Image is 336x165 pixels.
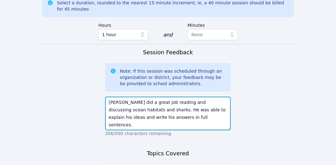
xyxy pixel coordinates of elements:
span: 1 hour [102,31,116,38]
button: None [188,29,238,40]
div: Note: If this session was scheduled through an organization or district, your feedback may be be ... [120,68,226,87]
label: Hours [98,20,148,29]
label: Minutes [188,20,238,29]
h3: Session Feedback [143,48,193,57]
h3: Topics Covered [147,149,189,158]
button: 1 hour [98,29,148,40]
div: and [163,31,173,39]
p: 356/500 characters remaining [105,130,231,137]
span: None [192,32,203,37]
textarea: [PERSON_NAME] did a great job reading and discussing ocean habitats and sharks. He was able to ex... [105,97,231,130]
